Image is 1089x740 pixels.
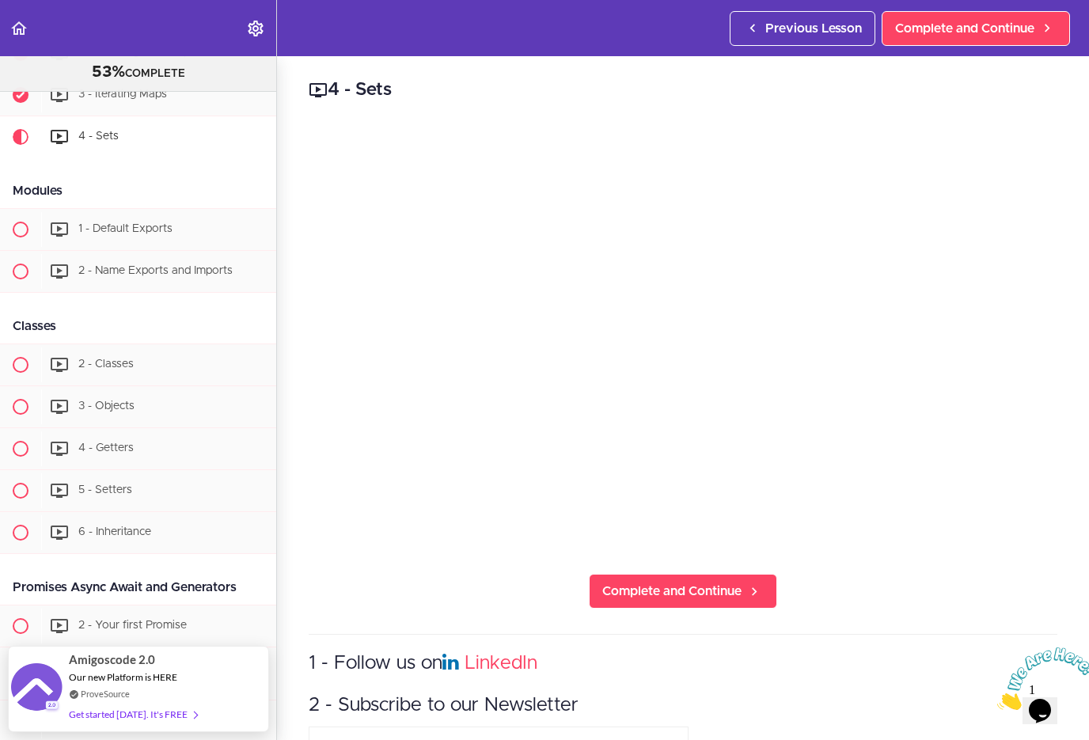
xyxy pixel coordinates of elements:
span: 1 [6,6,13,20]
div: COMPLETE [20,63,256,83]
span: 3 - Iterating Maps [78,89,167,100]
span: Our new Platform is HERE [69,671,177,683]
img: provesource social proof notification image [11,663,63,715]
span: 2 - Name Exports and Imports [78,265,233,276]
svg: Settings Menu [246,19,265,38]
span: 6 - Inheritance [78,526,151,537]
svg: Back to course curriculum [9,19,28,38]
a: LinkedIn [465,654,537,673]
iframe: chat widget [991,641,1089,716]
span: Complete and Continue [895,19,1034,38]
a: Previous Lesson [730,11,875,46]
span: 1 - Default Exports [78,223,173,234]
div: Get started [DATE]. It's FREE [69,705,197,723]
span: 2 - Classes [78,359,134,370]
a: Complete and Continue [882,11,1070,46]
span: 2 - Your first Promise [78,620,187,631]
span: 53% [92,64,125,80]
span: 4 - Getters [78,442,134,453]
h3: 2 - Subscribe to our Newsletter [309,693,1057,719]
span: 5 - Setters [78,484,132,495]
a: Complete and Continue [589,574,777,609]
img: Chat attention grabber [6,6,104,69]
span: Previous Lesson [765,19,862,38]
a: ProveSource [81,687,130,700]
h2: 4 - Sets [309,77,1057,104]
span: Complete and Continue [602,582,742,601]
span: Amigoscode 2.0 [69,651,155,669]
span: 3 - Objects [78,400,135,412]
span: 4 - Sets [78,131,119,142]
h3: 1 - Follow us on [309,651,1057,677]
